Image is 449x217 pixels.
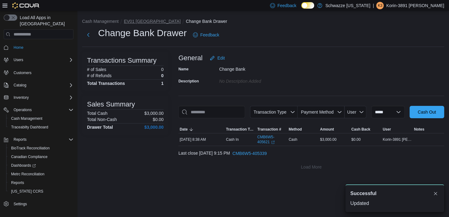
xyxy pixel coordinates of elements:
[153,117,164,122] p: $0.00
[277,2,296,9] span: Feedback
[320,137,336,142] span: $3,000.00
[87,125,113,130] h4: Drawer Total
[98,27,187,39] h1: Change Bank Drawer
[14,107,32,112] span: Operations
[124,19,181,24] button: EV01 [GEOGRAPHIC_DATA]
[11,44,73,51] span: Home
[87,111,107,116] h6: Total Cash
[1,106,76,114] button: Operations
[14,137,27,142] span: Reports
[9,115,45,122] a: Cash Management
[11,44,26,51] a: Home
[350,136,381,143] div: $0.00
[178,106,245,118] input: This is a search bar. As you type, the results lower in the page will automatically filter.
[351,127,370,132] span: Cash Back
[9,144,73,152] span: BioTrack Reconciliation
[6,152,76,161] button: Canadian Compliance
[87,73,111,78] h6: # of Refunds
[14,202,27,207] span: Settings
[219,64,302,72] div: Change Bank
[144,111,164,116] p: $3,000.00
[144,125,164,130] h4: $3,000.00
[6,114,76,123] button: Cash Management
[378,2,382,9] span: K3
[253,110,286,115] span: Transaction Type
[11,200,73,208] span: Settings
[289,137,297,142] span: Cash
[256,126,288,133] button: Transaction #
[226,127,255,132] span: Transaction Type
[225,126,256,133] button: Transaction Type
[178,136,225,143] div: [DATE] 8:38 AM
[161,81,164,86] h4: 1
[178,126,225,133] button: Date
[230,147,269,160] button: CMB6W5-405339
[87,81,125,86] h4: Total Transactions
[82,18,444,26] nav: An example of EuiBreadcrumbs
[350,190,439,197] div: Notification
[257,127,281,132] span: Transaction #
[320,127,334,132] span: Amount
[383,127,391,132] span: User
[11,56,26,64] button: Users
[350,126,381,133] button: Cash Back
[386,2,444,9] p: Korin-3891 [PERSON_NAME]
[301,164,322,170] span: Load More
[217,55,225,61] span: Edit
[14,95,29,100] span: Inventory
[271,140,275,144] svg: External link
[161,73,164,78] p: 0
[11,116,42,121] span: Cash Management
[350,190,376,197] span: Successful
[301,110,334,115] span: Payment Method
[11,154,48,159] span: Canadian Compliance
[87,117,117,122] h6: Total Non-Cash
[319,126,350,133] button: Amount
[301,2,314,9] input: Dark Mode
[200,32,219,38] span: Feedback
[226,137,239,142] p: Cash In
[82,19,118,24] button: Cash Management
[6,178,76,187] button: Reports
[347,110,356,115] span: User
[190,29,222,41] a: Feedback
[376,2,384,9] div: Korin-3891 Hobday
[178,79,199,84] label: Description
[87,57,156,64] h3: Transactions Summary
[9,123,51,131] a: Traceabilty Dashboard
[250,106,297,118] button: Transaction Type
[9,170,47,178] a: Metrc Reconciliation
[207,52,227,64] button: Edit
[14,70,31,75] span: Customers
[14,57,23,62] span: Users
[9,153,50,161] a: Canadian Compliance
[414,127,424,132] span: Notes
[14,45,23,50] span: Home
[9,153,73,161] span: Canadian Compliance
[6,123,76,131] button: Traceabilty Dashboard
[11,81,73,89] span: Catalog
[219,76,302,84] div: No Description added
[11,106,73,114] span: Operations
[82,29,94,41] button: Next
[373,2,374,9] p: |
[418,109,436,115] span: Cash Out
[1,93,76,102] button: Inventory
[350,200,439,207] div: Updated
[9,162,73,169] span: Dashboards
[11,125,48,130] span: Traceabilty Dashboard
[11,136,29,143] button: Reports
[1,56,76,64] button: Users
[383,137,412,142] span: Korin-3891 [PERSON_NAME]
[9,144,52,152] a: BioTrack Reconciliation
[11,106,34,114] button: Operations
[9,115,73,122] span: Cash Management
[6,187,76,196] button: [US_STATE] CCRS
[6,161,76,170] a: Dashboards
[11,81,29,89] button: Catalog
[289,127,302,132] span: Method
[11,69,34,77] a: Customers
[9,188,46,195] a: [US_STATE] CCRS
[9,162,38,169] a: Dashboards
